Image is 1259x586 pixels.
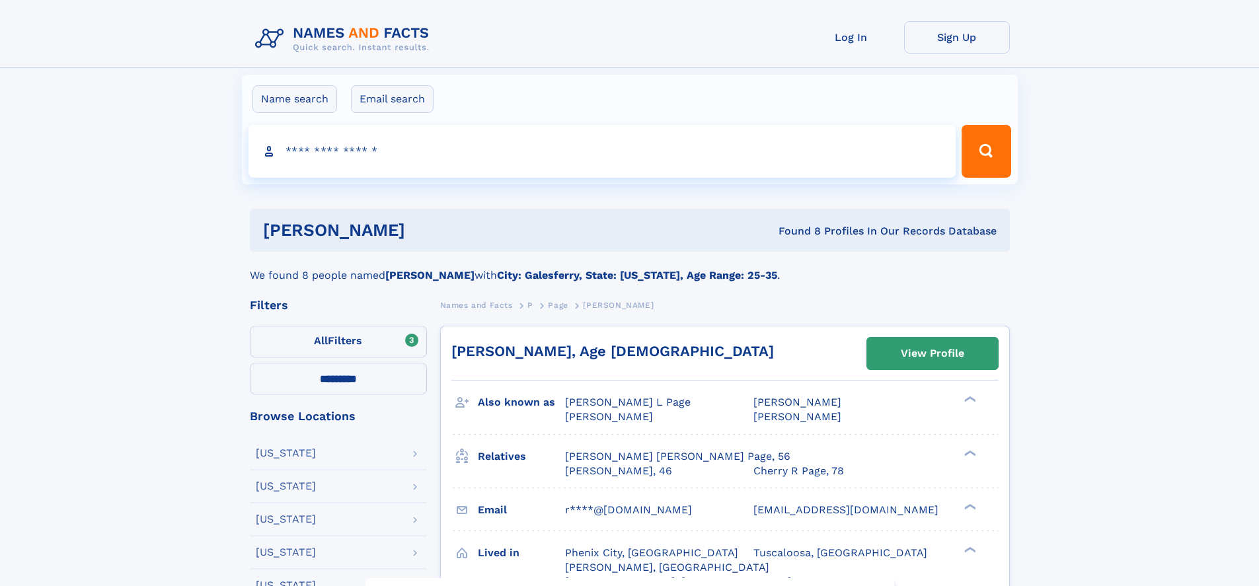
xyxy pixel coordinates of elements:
div: [US_STATE] [256,547,316,558]
span: All [314,334,328,347]
span: [PERSON_NAME] [753,396,841,408]
a: [PERSON_NAME], 46 [565,464,672,478]
span: [PERSON_NAME] [583,301,654,310]
span: [EMAIL_ADDRESS][DOMAIN_NAME] [753,503,938,516]
h3: Relatives [478,445,565,468]
label: Filters [250,326,427,357]
div: [US_STATE] [256,448,316,458]
h3: Also known as [478,391,565,414]
div: ❯ [961,395,977,404]
div: View Profile [901,338,964,369]
h3: Email [478,499,565,521]
span: Page [548,301,568,310]
span: Phenix City, [GEOGRAPHIC_DATA] [565,546,738,559]
a: Page [548,297,568,313]
div: [US_STATE] [256,514,316,525]
div: Found 8 Profiles In Our Records Database [591,224,997,238]
a: Log In [798,21,904,54]
b: City: Galesferry, State: [US_STATE], Age Range: 25-35 [497,269,777,281]
div: ❯ [961,502,977,511]
div: ❯ [961,449,977,457]
div: We found 8 people named with . [250,252,1010,283]
a: [PERSON_NAME] [PERSON_NAME] Page, 56 [565,449,790,464]
span: [PERSON_NAME] [753,410,841,423]
a: Sign Up [904,21,1010,54]
span: P [527,301,533,310]
div: ❯ [961,545,977,554]
button: Search Button [962,125,1011,178]
div: Browse Locations [250,410,427,422]
img: Logo Names and Facts [250,21,440,57]
label: Email search [351,85,434,113]
span: [PERSON_NAME], [GEOGRAPHIC_DATA] [565,561,769,573]
h3: Lived in [478,542,565,564]
a: Names and Facts [440,297,513,313]
span: Tuscaloosa, [GEOGRAPHIC_DATA] [753,546,927,559]
label: Name search [252,85,337,113]
input: search input [248,125,956,178]
a: P [527,297,533,313]
a: [PERSON_NAME], Age [DEMOGRAPHIC_DATA] [451,343,774,359]
div: Filters [250,299,427,311]
a: View Profile [867,338,998,369]
a: Cherry R Page, 78 [753,464,844,478]
span: [PERSON_NAME] L Page [565,396,691,408]
h1: [PERSON_NAME] [263,222,592,238]
b: [PERSON_NAME] [385,269,475,281]
div: [US_STATE] [256,481,316,492]
span: [PERSON_NAME] [565,410,653,423]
